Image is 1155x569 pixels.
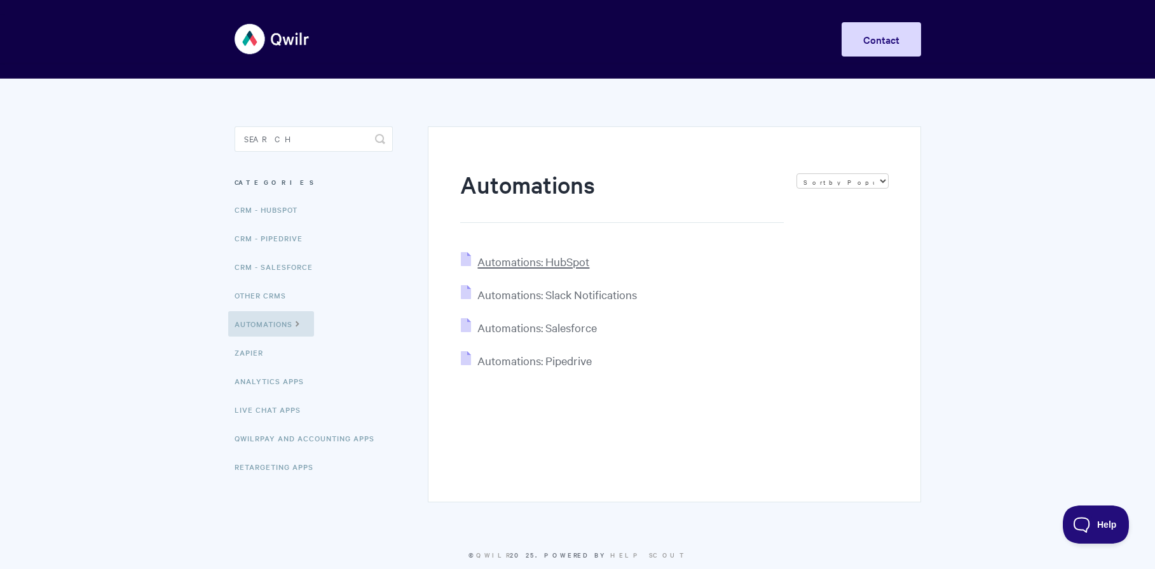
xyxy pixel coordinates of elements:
select: Page reloads on selection [796,173,889,189]
h1: Automations [460,168,783,223]
span: Automations: HubSpot [477,254,589,269]
span: Automations: Slack Notifications [477,287,637,302]
a: Automations: HubSpot [461,254,589,269]
span: Automations: Salesforce [477,320,597,335]
h3: Categories [235,171,393,194]
a: Other CRMs [235,283,296,308]
span: Automations: Pipedrive [477,353,592,368]
a: QwilrPay and Accounting Apps [235,425,384,451]
a: Qwilr [476,550,510,559]
a: Automations [228,311,314,337]
a: Automations: Salesforce [461,320,597,335]
a: Zapier [235,340,273,365]
img: Qwilr Help Center [235,15,310,63]
a: Contact [842,22,921,57]
a: CRM - Pipedrive [235,225,312,251]
a: CRM - Salesforce [235,254,322,279]
iframe: Toggle Customer Support [1063,505,1130,544]
a: Retargeting Apps [235,454,323,479]
input: Search [235,126,393,152]
a: Automations: Slack Notifications [461,287,637,302]
a: CRM - HubSpot [235,197,307,222]
a: Help Scout [610,550,687,559]
span: Powered by [544,550,687,559]
a: Live Chat Apps [235,397,310,422]
a: Automations: Pipedrive [461,353,592,368]
a: Analytics Apps [235,368,313,394]
p: © 2025. [235,549,921,561]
